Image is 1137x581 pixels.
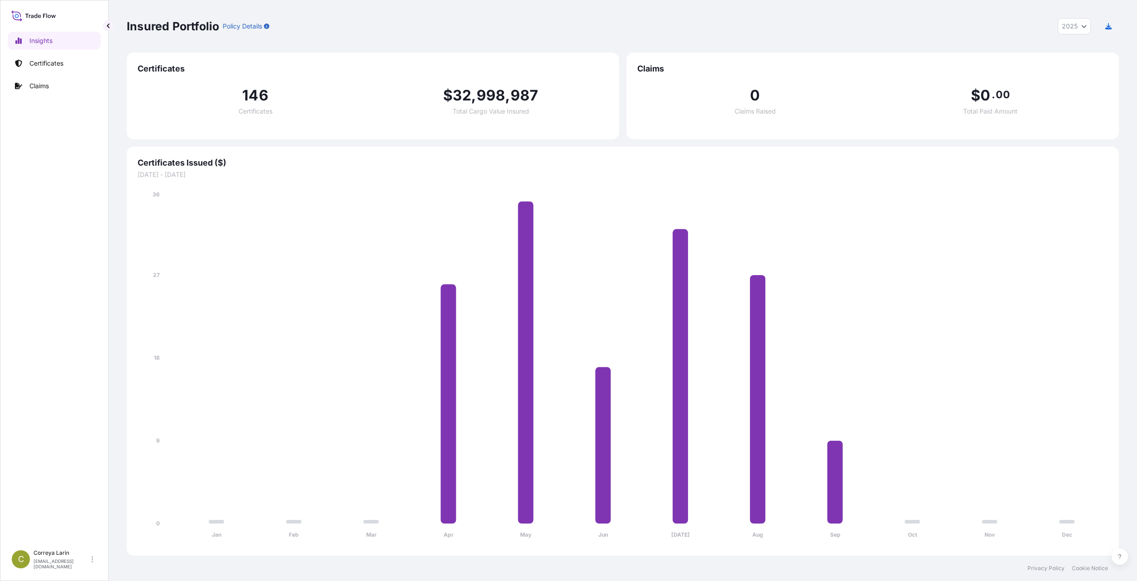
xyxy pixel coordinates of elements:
tspan: May [520,531,532,538]
tspan: Sep [830,531,841,538]
span: Total Cargo Value Insured [453,108,529,114]
tspan: [DATE] [671,531,690,538]
span: 0 [980,88,990,103]
a: Certificates [8,54,101,72]
span: Certificates [239,108,272,114]
a: Insights [8,32,101,50]
tspan: 27 [153,271,160,278]
span: 146 [242,88,268,103]
span: Certificates Issued ($) [138,157,1108,168]
span: $ [971,88,980,103]
tspan: Feb [289,531,299,538]
tspan: Mar [366,531,377,538]
span: Claims Raised [735,108,776,114]
button: Year Selector [1058,18,1091,34]
span: 32 [453,88,471,103]
p: Policy Details [223,22,262,31]
span: 2025 [1062,22,1078,31]
tspan: 36 [153,191,160,198]
span: 987 [511,88,539,103]
p: Insured Portfolio [127,19,219,33]
tspan: Oct [908,531,917,538]
span: , [471,88,476,103]
span: , [505,88,510,103]
span: [DATE] - [DATE] [138,170,1108,179]
tspan: 0 [156,520,160,527]
span: Total Paid Amount [963,108,1018,114]
p: [EMAIL_ADDRESS][DOMAIN_NAME] [33,558,90,569]
p: Correya Larin [33,549,90,557]
p: Claims [29,81,49,90]
tspan: Dec [1062,531,1072,538]
p: Insights [29,36,53,45]
a: Cookie Notice [1072,565,1108,572]
tspan: 9 [156,437,160,444]
tspan: Jun [598,531,608,538]
tspan: Jan [212,531,221,538]
span: 00 [996,91,1009,98]
span: C [18,555,24,564]
a: Privacy Policy [1027,565,1065,572]
tspan: Aug [752,531,763,538]
span: 998 [477,88,506,103]
a: Claims [8,77,101,95]
span: Certificates [138,63,608,74]
tspan: Apr [444,531,454,538]
span: 0 [750,88,760,103]
span: . [992,91,995,98]
tspan: 18 [154,354,160,361]
tspan: Nov [984,531,995,538]
p: Certificates [29,59,63,68]
span: Claims [637,63,1108,74]
span: $ [443,88,453,103]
